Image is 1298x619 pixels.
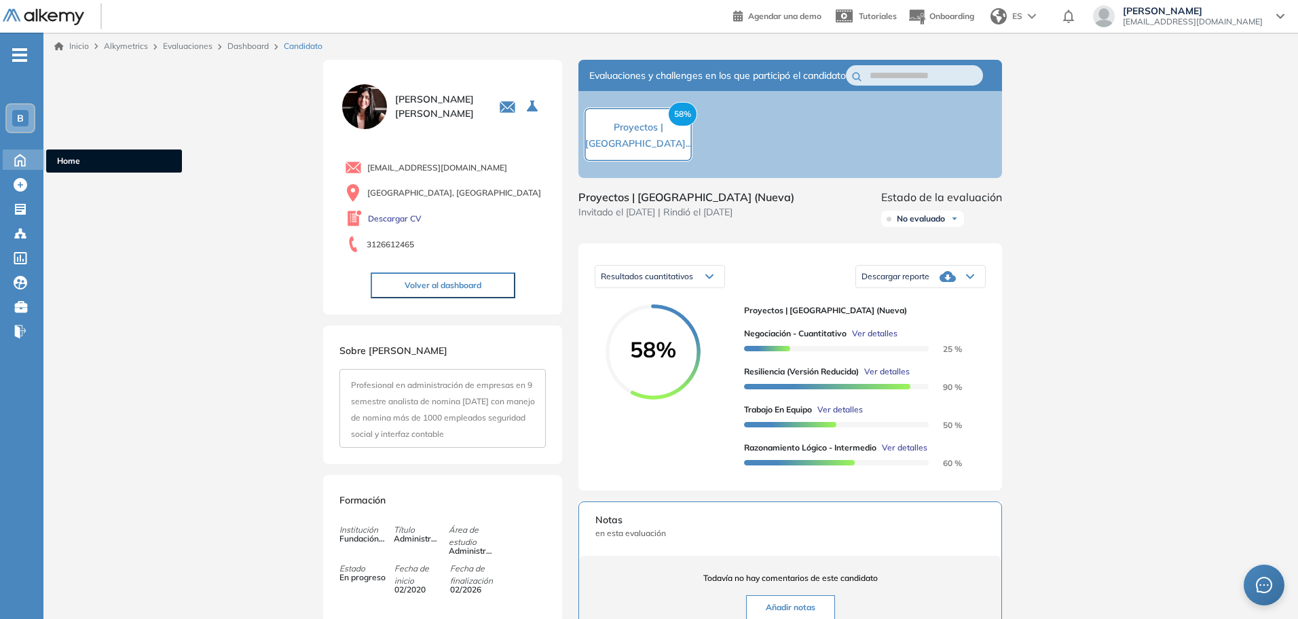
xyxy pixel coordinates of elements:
span: Institución [339,524,394,536]
span: Onboarding [929,11,974,21]
button: Ver detalles [812,404,863,416]
span: Agendar una demo [748,11,821,21]
button: Volver al dashboard [371,272,515,298]
span: Ver detalles [817,404,863,416]
span: B [17,113,24,124]
span: 3126612465 [367,238,414,251]
img: PROFILE_MENU_LOGO_USER [339,82,390,132]
span: Home [57,155,171,167]
span: Resultados cuantitativos [601,271,693,281]
img: arrow [1028,14,1036,19]
span: 58% [606,338,701,360]
span: ES [1012,10,1022,22]
span: Administración de empresas [449,545,495,557]
img: Logo [3,9,84,26]
span: En progreso [339,571,386,584]
button: Ver detalles [859,366,910,378]
img: Ícono de flecha [950,215,959,223]
a: Dashboard [227,41,269,51]
span: Proyectos | [GEOGRAPHIC_DATA] (Nueva) [744,304,975,317]
span: [EMAIL_ADDRESS][DOMAIN_NAME] [367,162,507,174]
span: 25 % [927,344,962,354]
span: Trabajo en Equipo [744,404,812,416]
span: No evaluado [897,213,945,224]
span: 90 % [927,382,962,392]
span: Título [394,524,448,536]
a: Inicio [54,40,89,52]
span: Profesional en administración de empresas en 9 semestre analista de nomina [DATE] con manejo de n... [351,380,535,439]
span: message [1256,577,1272,593]
span: Fundación Universitaria del Area [GEOGRAPHIC_DATA] [339,533,386,545]
a: Agendar una demo [733,7,821,23]
span: 58% [668,102,697,126]
span: Área de estudio [449,524,503,548]
span: [PERSON_NAME] [1123,5,1263,16]
span: Estado [339,563,394,575]
button: Ver detalles [847,328,897,340]
span: Proyectos | [GEOGRAPHIC_DATA] (Nueva) [578,189,794,205]
span: Ver detalles [882,442,927,454]
img: world [990,8,1007,24]
span: [PERSON_NAME] [PERSON_NAME] [395,92,483,121]
span: 50 % [927,420,962,430]
span: Estado de la evaluación [881,189,1002,205]
button: Ver detalles [876,442,927,454]
a: Descargar CV [368,213,422,225]
span: [GEOGRAPHIC_DATA], [GEOGRAPHIC_DATA] [367,187,541,199]
span: Ver detalles [864,366,910,378]
button: Onboarding [908,2,974,31]
span: Negociación - Cuantitativo [744,328,847,340]
span: Administración de empresas [394,533,440,545]
span: Alkymetrics [104,41,148,51]
span: [EMAIL_ADDRESS][DOMAIN_NAME] [1123,16,1263,27]
span: Notas [595,513,985,527]
span: en esta evaluación [595,527,985,540]
span: Resiliencia (versión reducida) [744,366,859,378]
span: Razonamiento Lógico - Intermedio [744,442,876,454]
span: Ver detalles [852,328,897,340]
i: - [12,54,27,56]
span: Invitado el [DATE] | Rindió el [DATE] [578,205,794,219]
span: Proyectos | [GEOGRAPHIC_DATA]... [585,121,692,149]
span: Candidato [284,40,322,52]
span: Descargar reporte [861,271,929,282]
a: Evaluaciones [163,41,212,51]
span: Sobre [PERSON_NAME] [339,344,447,357]
span: Tutoriales [859,11,897,21]
button: Seleccione la evaluación activa [521,94,546,119]
span: Formación [339,494,386,506]
span: Todavía no hay comentarios de este candidato [595,572,985,584]
span: 02/2026 [450,584,496,596]
span: 60 % [927,458,962,468]
span: Evaluaciones y challenges en los que participó el candidato [589,69,846,83]
span: 02/2020 [394,584,441,596]
span: Fecha de finalización [450,563,504,587]
span: Fecha de inicio [394,563,449,587]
